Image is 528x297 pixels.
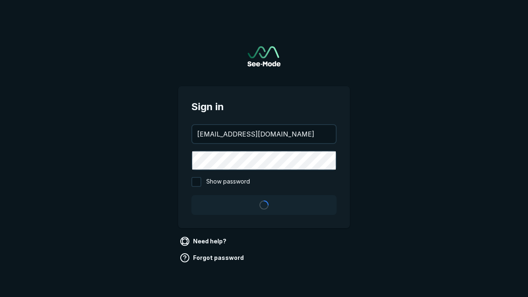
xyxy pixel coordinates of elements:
span: Sign in [191,99,337,114]
span: Show password [206,177,250,187]
img: See-Mode Logo [247,46,280,66]
a: Need help? [178,235,230,248]
a: Go to sign in [247,46,280,66]
input: your@email.com [192,125,336,143]
a: Forgot password [178,251,247,264]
